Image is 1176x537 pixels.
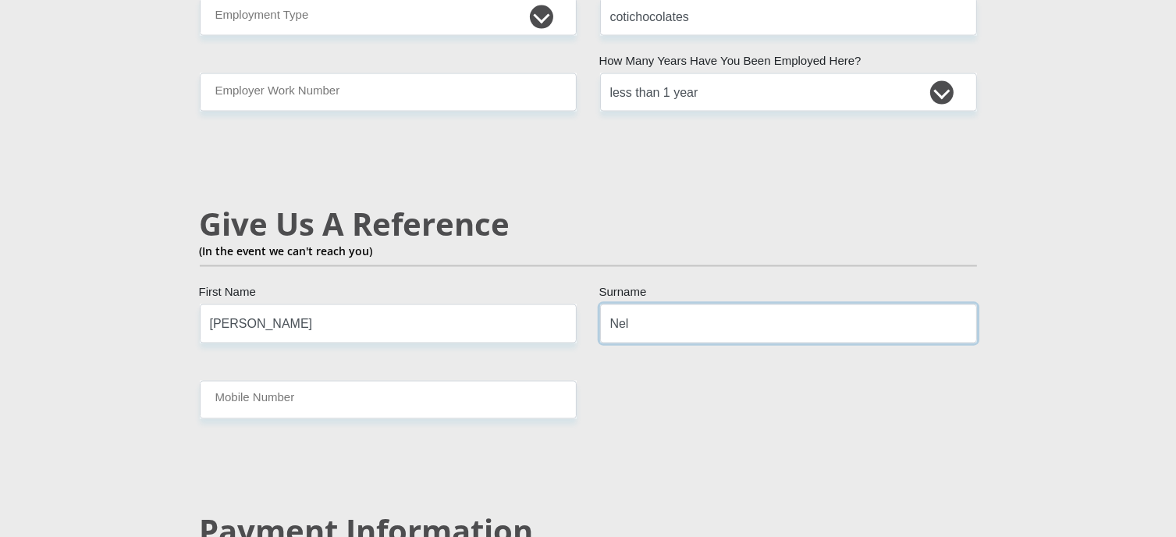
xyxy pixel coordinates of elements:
input: Mobile Number [200,381,577,419]
h2: Give Us A Reference [200,205,977,243]
input: Employer Work Number [200,73,577,112]
input: Surname [600,304,977,343]
p: (In the event we can't reach you) [200,243,977,259]
input: Name [200,304,577,343]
